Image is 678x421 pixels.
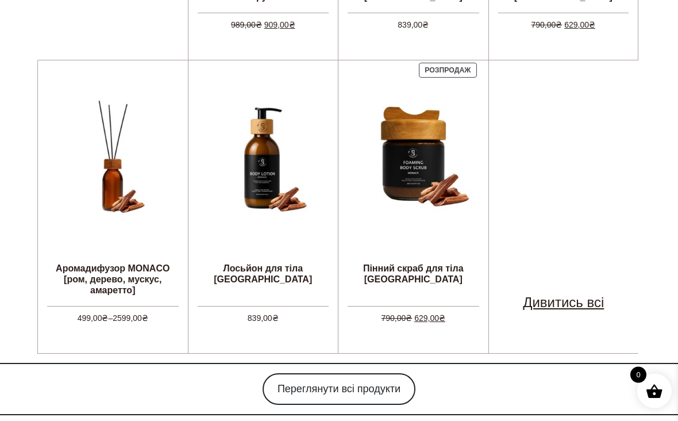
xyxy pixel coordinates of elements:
[198,263,329,286] div: Лосьйон для тіла [GEOGRAPHIC_DATA]
[78,314,109,323] span: 499,00
[564,21,595,30] span: 629,00
[263,374,415,405] a: Переглянути всі продукти
[425,67,471,75] span: Розпродаж
[264,21,295,30] span: 909,00
[406,314,412,323] span: ₴
[398,21,429,30] span: 839,00
[414,314,445,323] span: 629,00
[248,314,279,323] span: 839,00
[348,61,479,307] a: Пінний скраб для тіла MONACO Пінний скраб для тіла [GEOGRAPHIC_DATA]
[348,93,479,225] img: Пінний скраб для тіла MONACO
[102,314,108,323] span: ₴
[198,61,329,307] a: Лосьйон для тіла MONACO Лосьйон для тіла [GEOGRAPHIC_DATA]
[589,21,595,30] span: ₴
[256,21,262,30] span: ₴
[47,263,179,297] div: Аромадифузор MONACO [ром, дерево, мускус, амаретто]
[47,93,179,225] img: Аромадифузор MONACO [ром, дерево, мускус, амаретто]
[422,21,429,30] span: ₴
[47,61,179,307] a: Аромадифузор MONACO [ром, дерево, мускус, амаретто] Аромадифузор MONACO [ром, дерево, мускус, ама...
[231,21,262,30] span: 989,00
[556,21,562,30] span: ₴
[142,314,148,323] span: ₴
[47,307,179,335] div: –
[198,93,329,225] img: Лосьйон для тіла MONACO
[531,21,562,30] span: 790,00
[348,263,479,286] div: Пінний скраб для тіла [GEOGRAPHIC_DATA]
[113,314,148,323] span: 2599,00
[439,314,445,323] span: ₴
[523,293,604,313] a: Дивитись всі
[289,21,295,30] span: ₴
[381,314,412,323] span: 790,00
[272,314,279,323] span: ₴
[630,367,646,383] span: 0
